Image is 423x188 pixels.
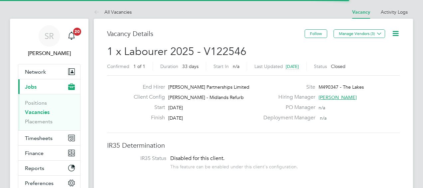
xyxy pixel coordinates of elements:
[259,114,315,121] label: Deployment Manager
[182,63,199,69] span: 33 days
[170,155,224,162] span: Disabled for this client.
[314,63,327,69] label: Status
[94,9,132,15] a: All Vacancies
[25,100,47,106] a: Positions
[170,162,298,170] div: This feature can be enabled under this client's configuration.
[25,69,46,75] span: Network
[25,180,54,186] span: Preferences
[114,155,166,162] label: IR35 Status
[18,161,80,175] button: Reports
[25,150,44,156] span: Finance
[25,109,50,115] a: Vacancies
[73,28,81,36] span: 20
[352,9,370,15] a: Vacancy
[254,63,283,69] label: Last Updated
[128,104,165,111] label: Start
[160,63,178,69] label: Duration
[319,105,325,111] span: n/a
[25,118,53,125] a: Placements
[259,94,315,101] label: Hiring Manager
[259,104,315,111] label: PO Manager
[233,63,239,69] span: n/a
[319,84,364,90] span: M490347 - The Lakes
[128,94,165,101] label: Client Config
[331,63,346,69] span: Closed
[25,135,53,141] span: Timesheets
[334,29,385,38] button: Manage Vendors (3)
[107,63,129,69] label: Confirmed
[128,114,165,121] label: Finish
[168,94,244,100] span: [PERSON_NAME] - Midlands Refurb
[286,64,299,69] span: [DATE]
[168,84,249,90] span: [PERSON_NAME] Partnerships Limited
[18,146,80,160] button: Finance
[18,64,80,79] button: Network
[25,165,44,171] span: Reports
[107,141,400,150] h3: IR35 Determination
[381,9,408,15] a: Activity Logs
[320,115,327,121] span: n/a
[305,29,327,38] button: Follow
[107,45,246,58] span: 1 x Labourer 2025 - V122546
[18,25,80,57] a: SR[PERSON_NAME]
[259,84,315,91] label: Site
[65,25,78,47] a: 20
[18,131,80,145] button: Timesheets
[107,29,305,38] h3: Vacancy Details
[213,63,229,69] label: Start In
[45,32,54,40] span: SR
[133,63,145,69] span: 1 of 1
[168,105,183,111] span: [DATE]
[25,84,37,90] span: Jobs
[18,94,80,130] div: Jobs
[319,94,357,100] span: [PERSON_NAME]
[18,49,80,57] span: Samantha Robinson
[18,79,80,94] button: Jobs
[128,84,165,91] label: End Hirer
[168,115,183,121] span: [DATE]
